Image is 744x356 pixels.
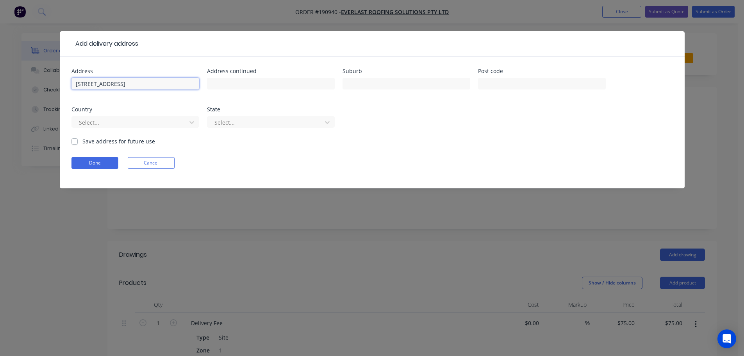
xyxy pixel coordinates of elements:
div: State [207,107,335,112]
label: Save address for future use [82,137,155,145]
div: Country [71,107,199,112]
div: Open Intercom Messenger [717,329,736,348]
button: Cancel [128,157,175,169]
div: Suburb [343,68,470,74]
div: Add delivery address [71,39,138,48]
div: Address continued [207,68,335,74]
button: Done [71,157,118,169]
div: Post code [478,68,606,74]
div: Address [71,68,199,74]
